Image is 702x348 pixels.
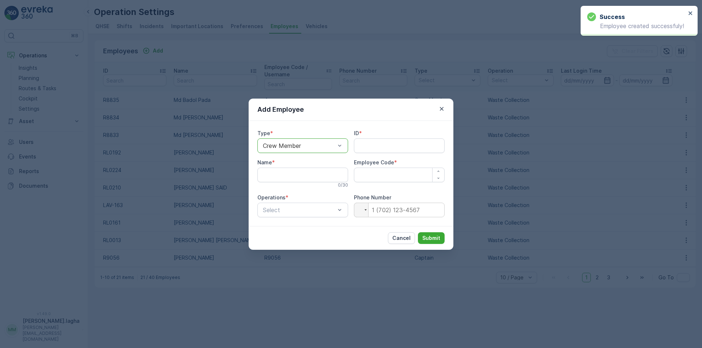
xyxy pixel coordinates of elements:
label: Operations [257,194,286,200]
label: Phone Number [354,194,391,200]
label: ID [354,130,359,136]
p: Submit [422,234,440,242]
label: Name [257,159,272,165]
label: Employee Code [354,159,394,165]
p: Add Employee [257,104,304,115]
p: 0 / 30 [338,182,348,188]
input: 1 (702) 123-4567 [354,203,445,217]
button: close [688,10,693,17]
button: Cancel [388,232,415,244]
button: Submit [418,232,445,244]
label: Type [257,130,270,136]
h3: Success [600,12,625,21]
p: Cancel [392,234,411,242]
p: Employee created successfuly! [587,23,686,29]
p: Select [263,206,335,214]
